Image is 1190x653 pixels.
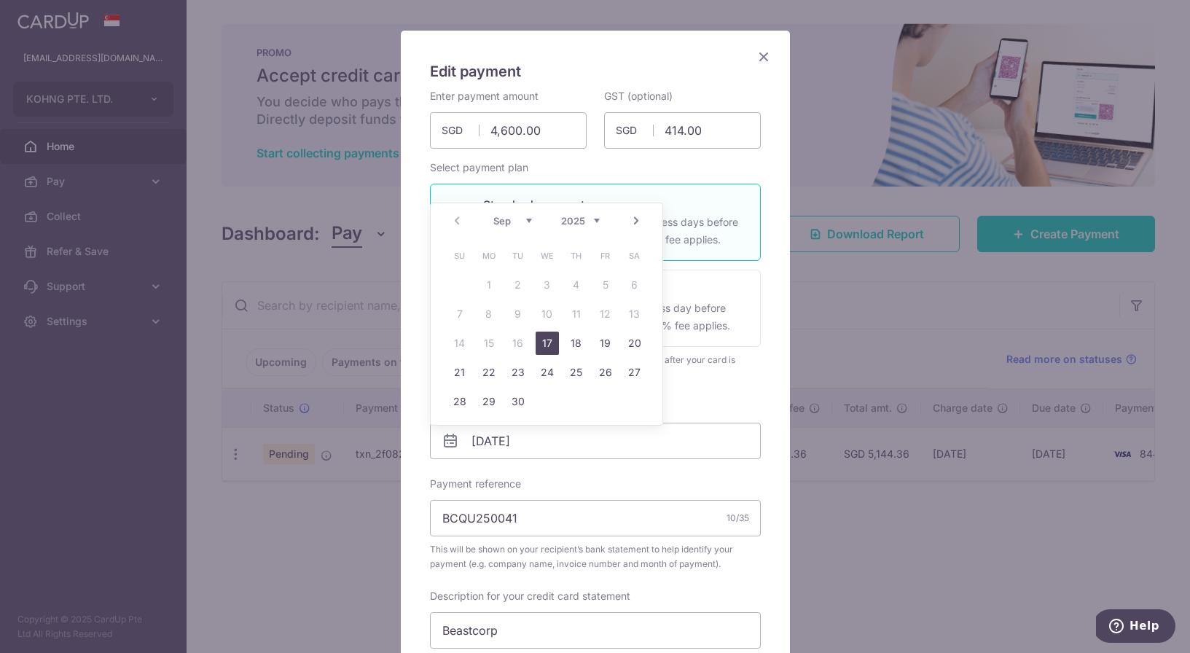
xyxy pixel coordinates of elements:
a: 27 [623,361,646,384]
a: 22 [477,361,501,384]
h5: Edit payment [430,60,761,83]
a: 19 [594,332,617,355]
label: Payment reference [430,477,521,491]
label: GST (optional) [604,89,673,103]
iframe: Opens a widget where you can find more information [1096,609,1175,646]
label: Description for your credit card statement [430,589,630,603]
span: Monday [477,244,501,267]
div: 10/35 [727,511,749,525]
a: 25 [565,361,588,384]
span: This will be shown on your recipient’s bank statement to help identify your payment (e.g. company... [430,542,761,571]
a: 21 [448,361,471,384]
a: Next [627,212,645,230]
a: 28 [448,390,471,413]
input: DD / MM / YYYY [430,423,761,459]
span: Friday [594,244,617,267]
a: 26 [594,361,617,384]
input: 0.00 [604,112,761,149]
a: 17 [536,332,559,355]
input: 0.00 [430,112,587,149]
a: 24 [536,361,559,384]
button: Close [755,48,772,66]
a: 20 [623,332,646,355]
span: Saturday [623,244,646,267]
span: SGD [442,123,479,138]
span: SGD [616,123,654,138]
label: Enter payment amount [430,89,539,103]
span: Sunday [448,244,471,267]
a: 30 [506,390,530,413]
p: Standard payment [483,196,743,214]
label: Select payment plan [430,160,528,175]
span: Thursday [565,244,588,267]
a: 23 [506,361,530,384]
a: 29 [477,390,501,413]
a: 18 [565,332,588,355]
span: Tuesday [506,244,530,267]
span: Wednesday [536,244,559,267]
